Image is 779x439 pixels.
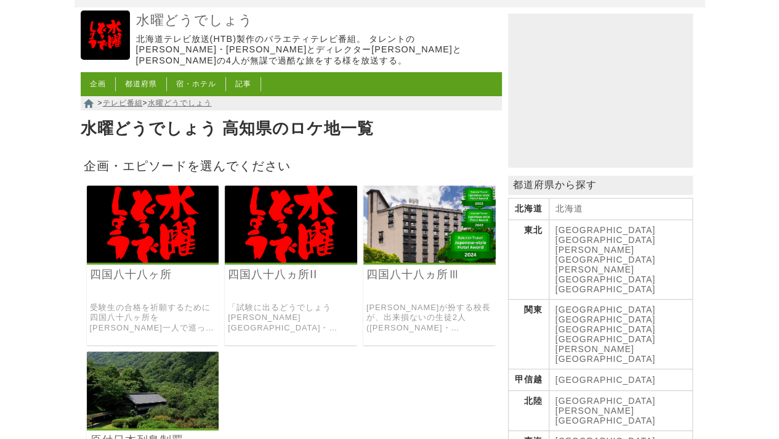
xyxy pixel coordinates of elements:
[555,265,656,284] a: [PERSON_NAME][GEOGRAPHIC_DATA]
[136,34,499,66] p: 北海道テレビ放送(HTB)製作のバラエティテレビ番組。 タレントの[PERSON_NAME]・[PERSON_NAME]とディレクター[PERSON_NAME]と[PERSON_NAME]の4人...
[508,391,549,431] th: 北陸
[555,354,656,364] a: [GEOGRAPHIC_DATA]
[148,99,212,107] a: 水曜どうでしょう
[366,303,493,334] a: [PERSON_NAME]が扮する校長が、出来損ないの生徒2人([PERSON_NAME]・[PERSON_NAME])を引き連れて、大学受験必勝を祈願して四国八十八ヶ所を巡拝した旅。
[81,51,130,62] a: 水曜どうでしょう
[90,268,216,282] a: 四国八十八ヶ所
[555,305,656,314] a: [GEOGRAPHIC_DATA]
[81,10,130,60] img: 水曜どうでしょう
[228,303,354,334] a: 「試験に出るどうでしょう[PERSON_NAME][GEOGRAPHIC_DATA]・[GEOGRAPHIC_DATA]」で生徒の[PERSON_NAME]が満点を取れなかった全責任を負ったどう...
[508,199,549,220] th: 北海道
[555,314,656,324] a: [GEOGRAPHIC_DATA]
[555,235,656,245] a: [GEOGRAPHIC_DATA]
[87,351,219,429] img: 水曜どうでしょう 原付日本列島制覇
[555,334,656,344] a: [GEOGRAPHIC_DATA]
[363,254,496,265] a: 水曜どうでしょう 四国八十八ヵ所完全巡拝Ⅲ
[555,375,656,385] a: [GEOGRAPHIC_DATA]
[508,369,549,391] th: 甲信越
[81,96,502,110] nav: > >
[90,303,216,334] a: 受験生の合格を祈願するために四国八十八ヶ所を[PERSON_NAME]一人で巡った企画。
[555,284,656,294] a: [GEOGRAPHIC_DATA]
[81,115,502,142] h1: 水曜どうでしょう 高知県のロケ地一覧
[87,186,219,263] img: 水曜どうでしょう 四国八十八ヶ所
[366,268,493,282] a: 四国八十八ヵ所Ⅲ
[555,344,634,354] a: [PERSON_NAME]
[508,300,549,369] th: 関東
[555,324,656,334] a: [GEOGRAPHIC_DATA]
[90,80,106,88] a: 企画
[87,420,219,430] a: 水曜どうでしょう 原付日本列島制覇
[508,220,549,300] th: 東北
[555,396,656,406] a: [GEOGRAPHIC_DATA]
[225,254,357,265] a: 水曜どうでしょう 四国八十八ヵ所II
[103,99,143,107] a: テレビ番組
[225,186,357,263] img: 水曜どうでしょう 四国八十八ヵ所II
[555,203,583,213] a: 北海道
[228,268,354,282] a: 四国八十八ヵ所II
[555,245,656,265] a: [PERSON_NAME][GEOGRAPHIC_DATA]
[235,80,251,88] a: 記事
[87,254,219,265] a: 水曜どうでしょう 四国八十八ヶ所
[555,406,656,425] a: [PERSON_NAME][GEOGRAPHIC_DATA]
[508,176,693,195] p: 都道府県から探す
[363,186,496,263] img: 水曜どうでしょう 四国八十八ヵ所完全巡拝Ⅲ
[555,225,656,235] a: [GEOGRAPHIC_DATA]
[136,12,499,30] a: 水曜どうでしょう
[176,80,216,88] a: 宿・ホテル
[125,80,157,88] a: 都道府県
[81,155,502,176] h2: 企画・エピソードを選んでください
